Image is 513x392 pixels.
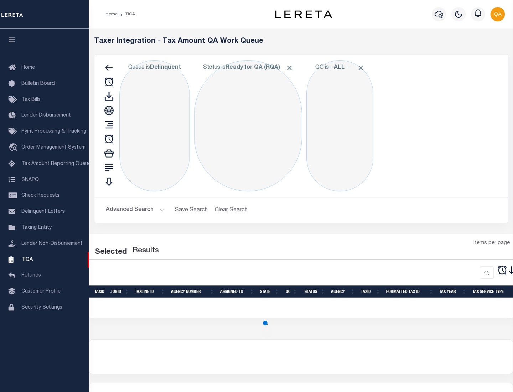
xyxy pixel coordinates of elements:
th: TaxLine ID [132,285,168,298]
a: Home [105,12,118,16]
span: Bulletin Board [21,81,55,86]
span: Order Management System [21,145,85,150]
img: svg+xml;base64,PHN2ZyB4bWxucz0iaHR0cDovL3d3dy53My5vcmcvMjAwMC9zdmciIHBvaW50ZXItZXZlbnRzPSJub25lIi... [491,7,505,21]
b: Delinquent [150,65,181,71]
span: Tax Amount Reporting Queue [21,161,91,166]
th: TaxID [358,285,383,298]
span: Items per page [473,239,510,247]
span: Security Settings [21,305,62,310]
span: Taxing Entity [21,225,52,230]
button: Save Search [171,203,212,217]
div: Click to Edit [306,60,373,191]
i: travel_explore [9,143,20,153]
div: Click to Edit [194,60,302,191]
th: Agency [328,285,358,298]
button: Clear Search [212,203,251,217]
th: Assigned To [217,285,257,298]
th: Tax Year [436,285,470,298]
button: Advanced Search [106,203,165,217]
label: Results [133,245,159,257]
b: Ready for QA (RQA) [226,65,293,71]
span: Click to Remove [357,64,364,72]
span: Lender Non-Disbursement [21,241,83,246]
span: Delinquent Letters [21,209,65,214]
span: Check Requests [21,193,59,198]
th: QC [282,285,300,298]
th: TaxID [92,285,108,298]
span: Click to Remove [286,64,293,72]
li: TIQA [118,11,135,17]
h5: Taxer Integration - Tax Amount QA Work Queue [94,37,508,46]
span: Refunds [21,273,41,278]
th: JobID [108,285,132,298]
span: Tax Bills [21,97,41,102]
th: Formatted Tax ID [383,285,436,298]
div: Click to Edit [119,60,190,191]
span: TIQA [21,257,33,262]
th: Status [300,285,328,298]
img: logo-dark.svg [275,10,332,18]
span: Pymt Processing & Tracking [21,129,86,134]
th: State [257,285,282,298]
span: Customer Profile [21,289,61,294]
b: --ALL-- [329,65,350,71]
th: Agency Number [168,285,217,298]
span: SNAPQ [21,177,39,182]
div: Selected [95,247,127,258]
span: Lender Disbursement [21,113,71,118]
span: Home [21,65,35,70]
